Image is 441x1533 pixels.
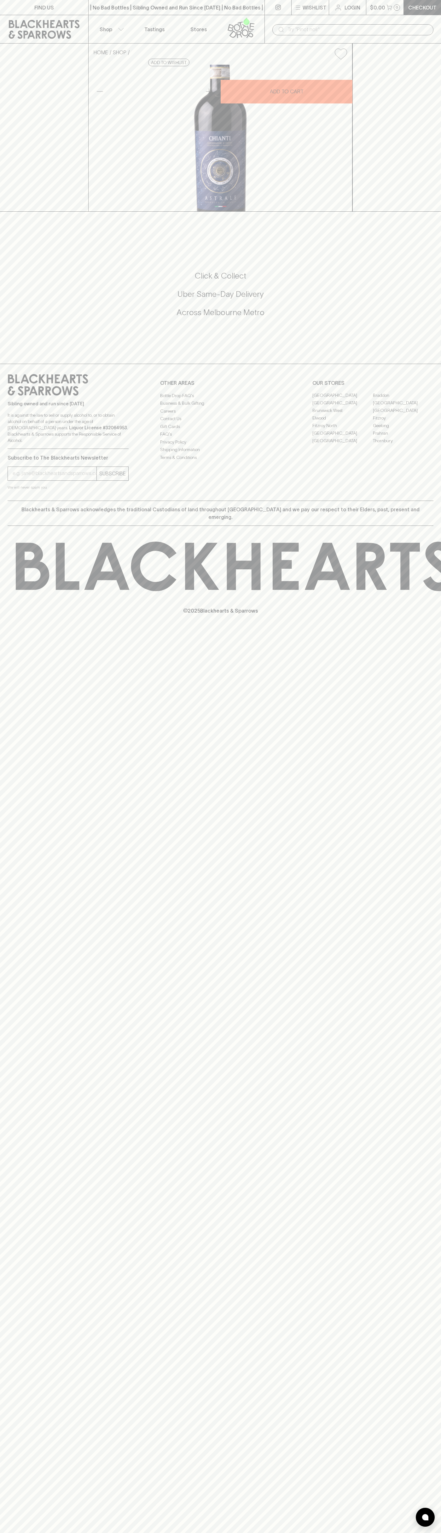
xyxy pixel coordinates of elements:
[89,65,352,211] img: 40300.png
[8,271,433,281] h5: Click & Collect
[8,289,433,299] h5: Uber Same-Day Delivery
[8,484,129,490] p: We will never spam you
[8,245,433,351] div: Call to action block
[160,423,281,430] a: Gift Cards
[303,4,327,11] p: Wishlist
[332,46,350,62] button: Add to wishlist
[12,506,429,521] p: Blackhearts & Sparrows acknowledges the traditional Custodians of land throughout [GEOGRAPHIC_DAT...
[8,401,129,407] p: Sibling owned and run since [DATE]
[312,430,373,437] a: [GEOGRAPHIC_DATA]
[422,1514,428,1520] img: bubble-icon
[312,379,433,387] p: OUR STORES
[132,15,177,43] a: Tastings
[97,467,128,480] button: SUBSCRIBE
[312,414,373,422] a: Elwood
[408,4,437,11] p: Checkout
[345,4,360,11] p: Login
[312,399,373,407] a: [GEOGRAPHIC_DATA]
[312,407,373,414] a: Brunswick West
[99,470,126,477] p: SUBSCRIBE
[8,454,129,461] p: Subscribe to The Blackhearts Newsletter
[160,431,281,438] a: FAQ's
[270,88,304,95] p: ADD TO CART
[373,414,433,422] a: Fitzroy
[287,25,428,35] input: Try "Pinot noir"
[89,15,133,43] button: Shop
[100,26,112,33] p: Shop
[370,4,385,11] p: $0.00
[160,392,281,399] a: Bottle Drop FAQ's
[8,412,129,443] p: It is against the law to sell or supply alcohol to, or to obtain alcohol on behalf of a person un...
[373,407,433,414] a: [GEOGRAPHIC_DATA]
[373,430,433,437] a: Prahran
[94,50,108,55] a: HOME
[312,422,373,430] a: Fitzroy North
[373,422,433,430] a: Geelong
[69,425,127,430] strong: Liquor License #32064953
[312,392,373,399] a: [GEOGRAPHIC_DATA]
[177,15,221,43] a: Stores
[312,437,373,445] a: [GEOGRAPHIC_DATA]
[160,379,281,387] p: OTHER AREAS
[221,80,352,103] button: ADD TO CART
[160,400,281,407] a: Business & Bulk Gifting
[160,454,281,461] a: Terms & Conditions
[34,4,54,11] p: FIND US
[144,26,165,33] p: Tastings
[373,437,433,445] a: Thornbury
[373,399,433,407] a: [GEOGRAPHIC_DATA]
[13,468,96,479] input: e.g. jane@blackheartsandsparrows.com.au
[190,26,207,33] p: Stores
[373,392,433,399] a: Braddon
[148,59,189,66] button: Add to wishlist
[396,6,398,9] p: 0
[8,307,433,318] h5: Across Melbourne Metro
[113,50,126,55] a: SHOP
[160,415,281,423] a: Contact Us
[160,446,281,454] a: Shipping Information
[160,407,281,415] a: Careers
[160,438,281,446] a: Privacy Policy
